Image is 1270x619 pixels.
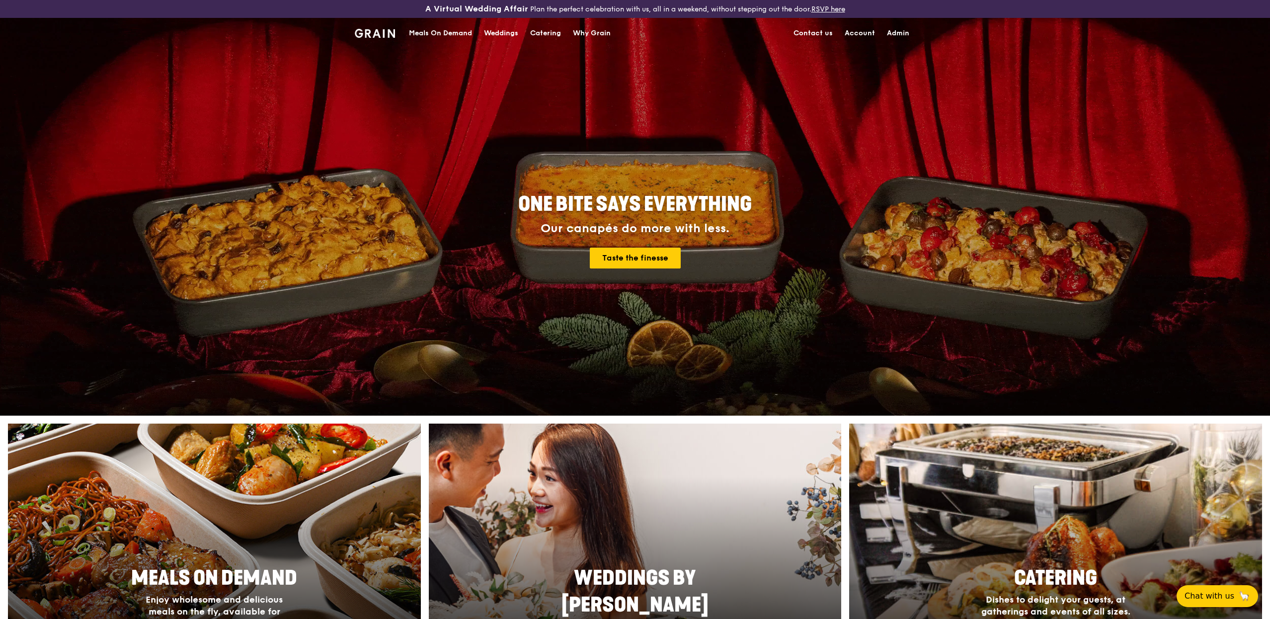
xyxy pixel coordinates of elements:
span: ONE BITE SAYS EVERYTHING [518,192,752,216]
div: Weddings [484,18,518,48]
span: Chat with us [1185,590,1234,602]
a: RSVP here [811,5,845,13]
span: Dishes to delight your guests, at gatherings and events of all sizes. [981,594,1130,617]
a: Contact us [788,18,839,48]
h3: A Virtual Wedding Affair [425,4,528,14]
span: Meals On Demand [131,566,297,590]
a: Weddings [478,18,524,48]
div: Catering [530,18,561,48]
a: Why Grain [567,18,617,48]
a: Admin [881,18,915,48]
img: Grain [355,29,395,38]
div: Why Grain [573,18,611,48]
div: Our canapés do more with less. [456,222,814,236]
span: Catering [1014,566,1097,590]
span: Weddings by [PERSON_NAME] [561,566,709,617]
button: Chat with us🦙 [1177,585,1258,607]
a: Account [839,18,881,48]
a: Taste the finesse [590,248,681,268]
a: Catering [524,18,567,48]
span: 🦙 [1238,590,1250,602]
div: Meals On Demand [409,18,472,48]
a: GrainGrain [355,17,395,47]
div: Plan the perfect celebration with us, all in a weekend, without stepping out the door. [349,4,921,14]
